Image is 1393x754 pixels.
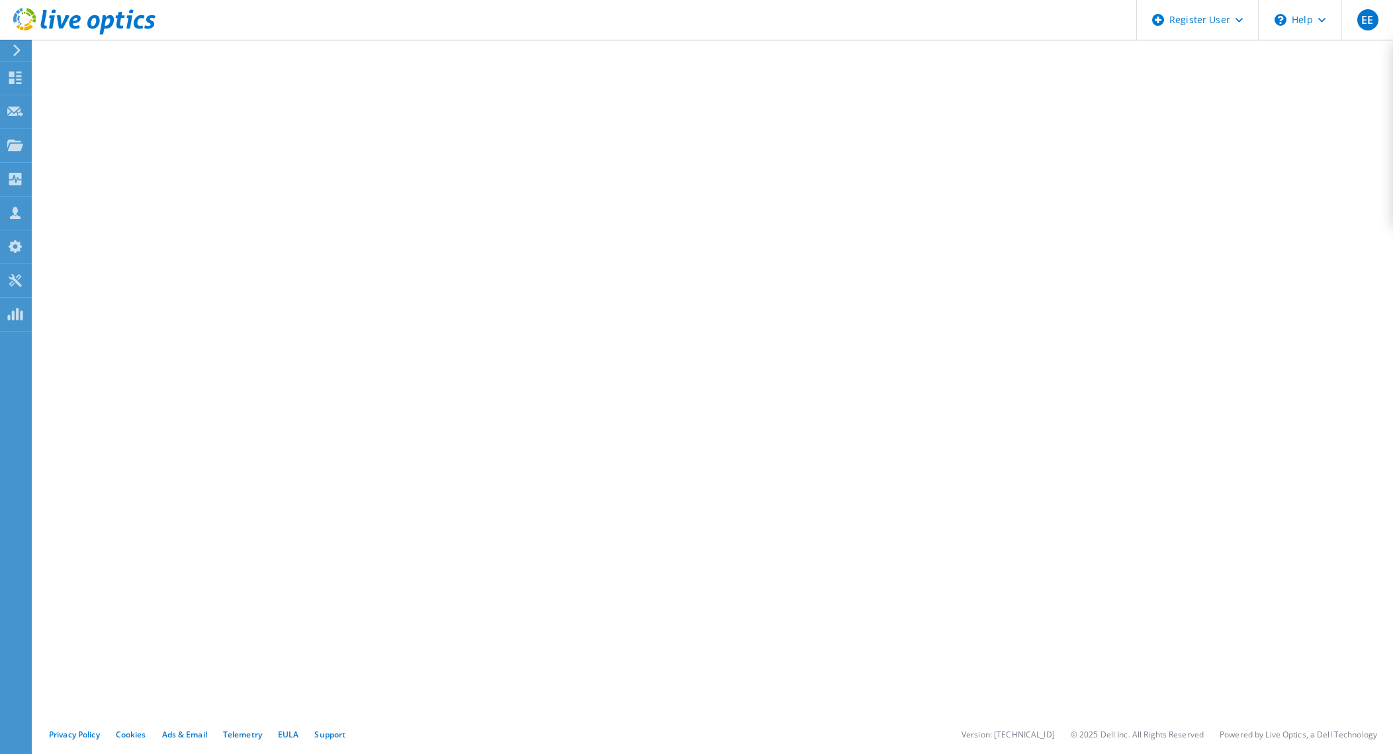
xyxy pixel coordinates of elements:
a: Telemetry [223,729,262,740]
a: Cookies [116,729,146,740]
svg: \n [1275,14,1286,26]
a: Support [314,729,345,740]
a: EULA [278,729,298,740]
li: Version: [TECHNICAL_ID] [962,729,1055,740]
li: © 2025 Dell Inc. All Rights Reserved [1071,729,1204,740]
a: Ads & Email [162,729,207,740]
a: Privacy Policy [49,729,100,740]
span: EE [1357,9,1378,30]
li: Powered by Live Optics, a Dell Technology [1220,729,1377,740]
